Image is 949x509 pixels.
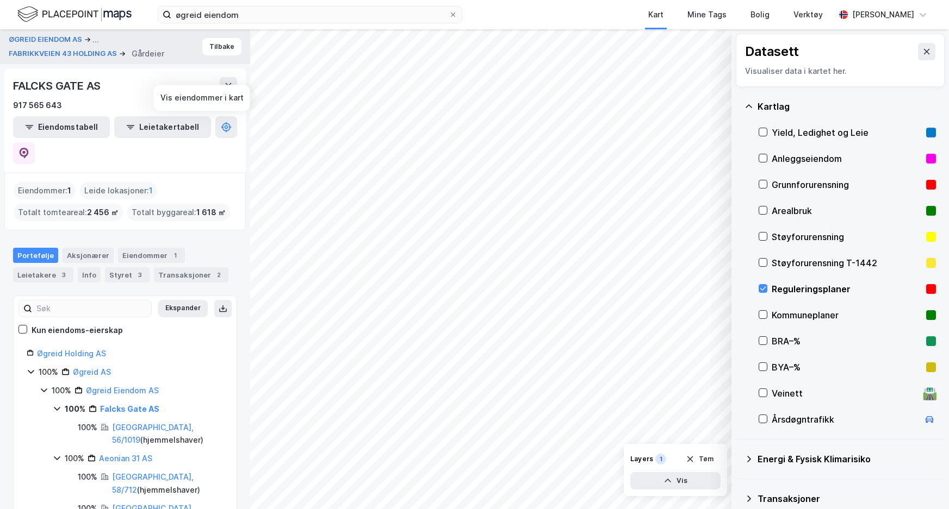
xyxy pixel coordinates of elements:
a: Falcks Gate AS [100,404,159,413]
div: Leietakere [13,267,73,282]
div: Eiendommer [118,248,185,263]
div: Mine Tags [687,8,727,21]
div: 100% [78,421,97,434]
div: 917 565 643 [13,99,62,112]
div: 100% [65,452,84,465]
span: 1 [67,184,71,197]
div: 3 [134,269,145,280]
div: Transaksjoner [154,267,228,282]
button: ØGREID EIENDOM AS [9,33,84,46]
div: Yield, Ledighet og Leie [772,126,922,139]
div: Leide lokasjoner : [80,182,157,199]
div: Arealbruk [772,204,922,217]
a: [GEOGRAPHIC_DATA], 58/712 [112,472,194,494]
div: Portefølje [13,248,58,263]
input: Søk på adresse, matrikkel, gårdeiere, leietakere eller personer [171,7,449,23]
div: ... [92,33,99,46]
button: Leietakertabell [114,116,211,138]
div: BRA–% [772,335,922,348]
a: [GEOGRAPHIC_DATA], 56/1019 [112,423,194,445]
div: 2 [213,269,224,280]
div: Veinett [772,387,919,400]
span: 1 [149,184,153,197]
div: Gårdeier [132,47,164,60]
button: Eiendomstabell [13,116,110,138]
input: Søk [32,300,151,317]
div: Kontrollprogram for chat [895,457,949,509]
div: ( hjemmelshaver ) [112,421,224,447]
div: Støyforurensning T-1442 [772,256,922,269]
div: Datasett [745,43,799,60]
div: Totalt tomteareal : [14,204,123,221]
div: Layers [630,455,653,463]
button: Ekspander [158,300,208,317]
div: Styret [105,267,150,282]
div: 100% [52,384,71,397]
div: Energi & Fysisk Klimarisiko [758,453,936,466]
div: ( hjemmelshaver ) [112,470,224,497]
div: 100% [78,470,97,483]
div: Reguleringsplaner [772,282,922,296]
div: Årsdøgntrafikk [772,413,919,426]
div: Bolig [750,8,770,21]
div: FALCKS GATE AS [13,77,103,95]
div: Eiendommer : [14,182,76,199]
div: Kommuneplaner [772,309,922,322]
div: Transaksjoner [758,492,936,505]
img: logo.f888ab2527a4732fd821a326f86c7f29.svg [17,5,132,24]
div: 100% [65,403,85,416]
div: Grunnforurensning [772,178,922,191]
div: Støyforurensning [772,230,922,243]
div: Visualiser data i kartet her. [745,65,935,78]
button: Tøm [679,450,721,468]
div: 1 [655,454,666,464]
div: Anleggseiendom [772,152,922,165]
div: BYA–% [772,361,922,374]
a: Øgreid Holding AS [37,349,106,358]
div: 100% [39,366,58,379]
div: 1 [170,250,181,261]
div: 🛣️ [922,386,937,400]
button: Tilbake [202,38,241,55]
div: Kartlag [758,100,936,113]
button: Vis [630,472,721,489]
a: Øgreid AS [73,367,111,376]
span: 2 456 ㎡ [87,206,119,219]
div: Verktøy [793,8,823,21]
div: Aksjonærer [63,248,114,263]
button: FABRIKKVEIEN 43 HOLDING AS [9,48,119,59]
div: Totalt byggareal : [127,204,230,221]
div: Info [78,267,101,282]
div: Kart [648,8,663,21]
div: Kun eiendoms-eierskap [32,324,123,337]
div: [PERSON_NAME] [852,8,914,21]
a: Aeonian 31 AS [99,454,152,463]
span: 1 618 ㎡ [196,206,226,219]
iframe: Chat Widget [895,457,949,509]
a: Øgreid Eiendom AS [86,386,159,395]
div: 3 [58,269,69,280]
